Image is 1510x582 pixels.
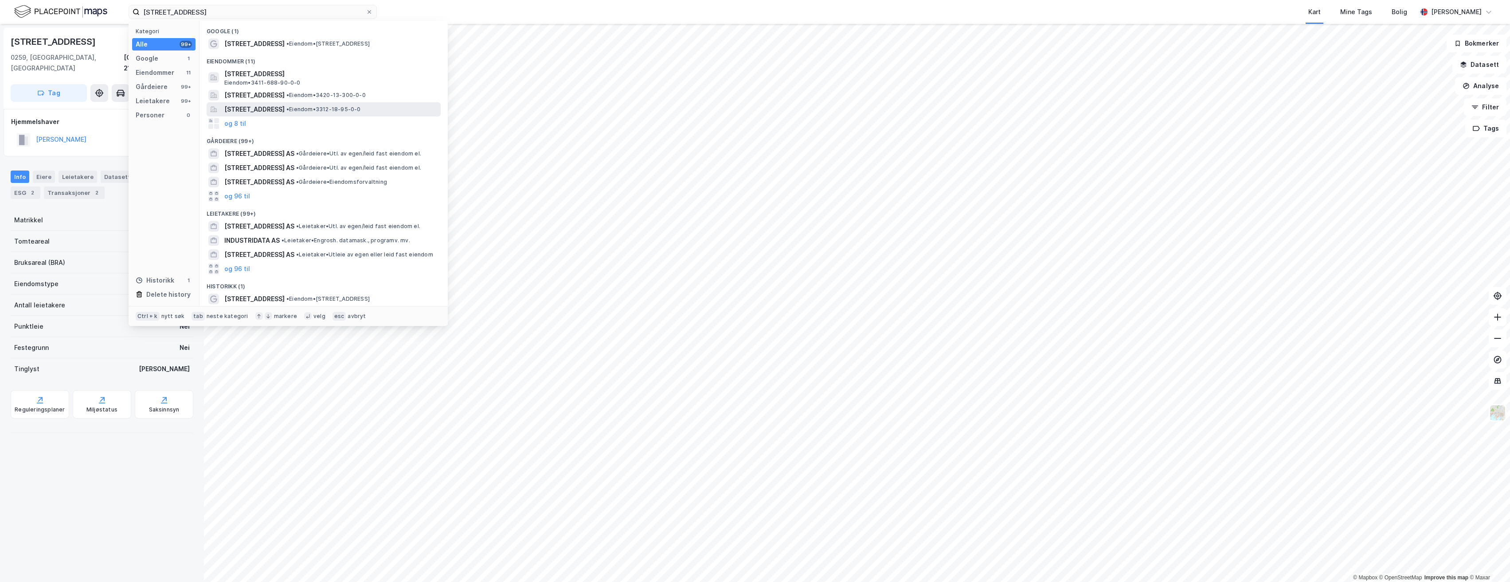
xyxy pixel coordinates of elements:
span: • [296,223,299,229]
span: Eiendom • [STREET_ADDRESS] [286,40,370,47]
div: Historikk (1) [200,276,448,292]
span: • [296,178,299,185]
div: Eiere [33,171,55,183]
span: Eiendom • [STREET_ADDRESS] [286,295,370,303]
div: Hjemmelshaver [11,116,193,127]
span: Gårdeiere • Utl. av egen/leid fast eiendom el. [296,164,421,171]
div: 99+ [180,83,192,90]
div: Mine Tags [1340,7,1372,17]
span: [STREET_ADDRESS] AS [224,249,294,260]
span: • [296,251,299,258]
div: Kontrollprogram for chat [1466,539,1510,582]
div: Leietakere (99+) [200,203,448,219]
div: [STREET_ADDRESS] [11,35,98,49]
div: Bruksareal (BRA) [14,257,65,268]
button: Analyse [1455,77,1506,95]
div: 2 [92,188,101,197]
iframe: Chat Widget [1466,539,1510,582]
a: OpenStreetMap [1379,574,1422,581]
div: 99+ [180,97,192,105]
div: Personer [136,110,164,120]
div: Google (1) [200,21,448,37]
div: 1 [185,277,192,284]
div: [GEOGRAPHIC_DATA], 213/175 [124,52,193,74]
span: Eiendom • 3411-688-90-0-0 [224,79,301,86]
div: Saksinnsyn [149,406,180,413]
div: Google [136,53,158,64]
input: Søk på adresse, matrikkel, gårdeiere, leietakere eller personer [140,5,366,19]
div: ESG [11,186,40,199]
div: velg [313,313,325,320]
span: [STREET_ADDRESS] AS [224,177,294,187]
div: Tinglyst [14,364,39,374]
div: Kart [1308,7,1321,17]
button: Bokmerker [1447,35,1506,52]
div: [PERSON_NAME] [1431,7,1482,17]
img: logo.f888ab2527a4732fd821a326f86c7f29.svg [14,4,107,19]
span: • [296,164,299,171]
span: [STREET_ADDRESS] [224,104,285,115]
div: Eiendommer [136,67,174,78]
button: og 96 til [224,191,250,202]
div: 99+ [180,41,192,48]
div: Eiendomstype [14,279,59,289]
span: INDUSTRIDATA AS [224,235,280,246]
span: Leietaker • Utleie av egen eller leid fast eiendom [296,251,433,258]
span: Leietaker • Engrosh. datamask., programv. mv. [282,237,410,244]
span: Gårdeiere • Eiendomsforvaltning [296,178,387,186]
div: nytt søk [161,313,185,320]
a: Mapbox [1353,574,1377,581]
button: Filter [1464,98,1506,116]
div: esc [333,312,346,321]
button: og 96 til [224,264,250,274]
div: Tomteareal [14,236,50,247]
img: Z [1489,404,1506,421]
div: Festegrunn [14,342,49,353]
div: Leietakere [136,96,170,106]
span: [STREET_ADDRESS] [224,294,285,304]
div: Matrikkel [14,215,43,225]
span: [STREET_ADDRESS] AS [224,163,294,173]
div: markere [274,313,297,320]
div: neste kategori [207,313,248,320]
div: Eiendommer (11) [200,51,448,67]
div: Kategori [136,28,196,35]
span: [STREET_ADDRESS] AS [224,221,294,232]
span: Eiendom • 3420-13-300-0-0 [286,92,366,99]
div: 0259, [GEOGRAPHIC_DATA], [GEOGRAPHIC_DATA] [11,52,124,74]
div: 11 [185,69,192,76]
div: avbryt [348,313,366,320]
button: Tag [11,84,87,102]
span: • [286,295,289,302]
span: • [296,150,299,157]
div: Bolig [1392,7,1407,17]
span: [STREET_ADDRESS] AS [224,148,294,159]
div: 2 [28,188,37,197]
div: Ctrl + k [136,312,160,321]
div: tab [192,312,205,321]
span: Eiendom • 3312-18-95-0-0 [286,106,361,113]
div: Info [11,171,29,183]
div: Delete history [146,289,191,300]
a: Improve this map [1424,574,1468,581]
span: [STREET_ADDRESS] [224,39,285,49]
div: Reguleringsplaner [15,406,65,413]
div: Miljøstatus [86,406,117,413]
div: Antall leietakere [14,300,65,310]
div: Datasett [101,171,134,183]
span: • [282,237,284,244]
div: Historikk [136,275,174,286]
div: Nei [180,342,190,353]
div: Leietakere [59,171,97,183]
span: • [286,106,289,113]
div: 0 [185,112,192,119]
div: Gårdeiere [136,81,168,92]
button: Tags [1465,120,1506,137]
div: Gårdeiere (99+) [200,131,448,147]
button: Datasett [1452,56,1506,74]
span: • [286,92,289,98]
button: og 8 til [224,118,246,129]
span: [STREET_ADDRESS] [224,69,437,79]
div: Alle [136,39,148,50]
span: • [286,40,289,47]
